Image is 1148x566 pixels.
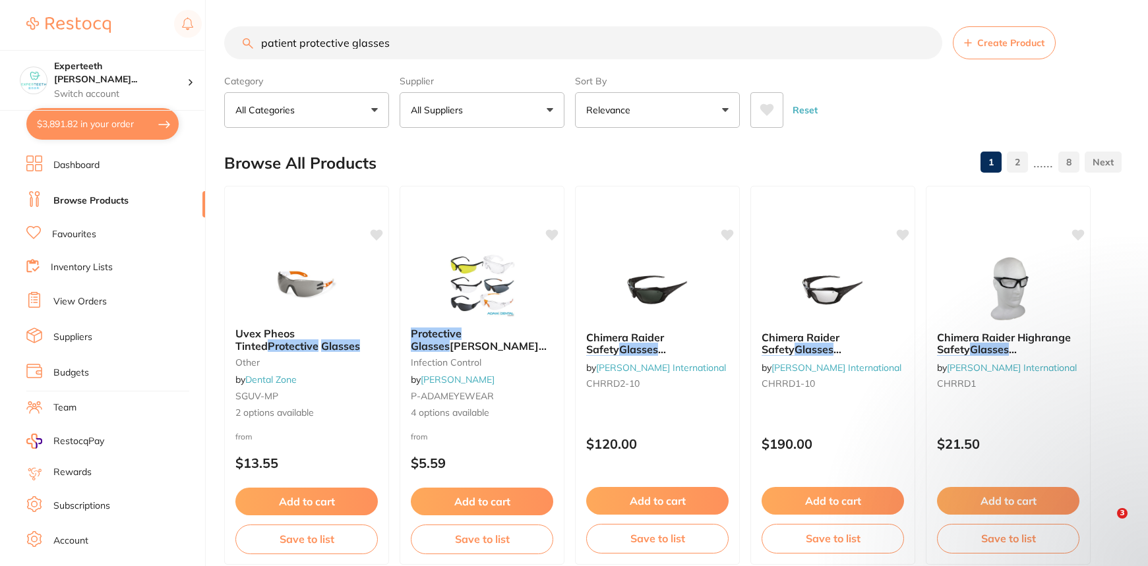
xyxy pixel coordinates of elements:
span: by [586,362,726,374]
button: Reset [789,92,822,128]
a: Inventory Lists [51,261,113,274]
a: Favourites [52,228,96,241]
button: Relevance [575,92,740,128]
span: Wear, Smoke Lens, Anti-Fog Anti-Scratch Polycarbonate, 10 per Box [586,355,726,393]
a: 1 [981,149,1002,175]
span: 4 options available [411,407,553,420]
button: Create Product [953,26,1056,59]
span: 3 [1117,508,1128,519]
a: View Orders [53,295,107,308]
a: [PERSON_NAME] International [596,362,726,374]
p: $5.59 [411,455,553,470]
span: from [235,432,253,441]
a: Budgets [53,366,89,380]
label: Sort By [575,75,740,87]
b: Chimera Raider Safety Glasses Protective Wear, Clear Lens, Anti-Fog Anti-Scratch Polycarbonate, 1... [762,331,904,356]
b: Uvex Pheos Tinted Protective Glasses [235,327,378,352]
button: Add to cart [586,487,729,515]
button: Save to list [586,524,729,553]
a: Subscriptions [53,499,110,513]
span: RestocqPay [53,435,104,448]
iframe: Intercom notifications message [878,244,1141,530]
img: RestocqPay [26,434,42,449]
iframe: Intercom live chat [1090,508,1122,540]
a: Dental Zone [245,374,297,385]
span: CHRRD1-10 [762,378,815,389]
h2: Browse All Products [224,154,377,173]
em: Protective [411,327,462,340]
button: $3,891.82 in your order [26,108,179,140]
small: infection control [411,357,553,368]
b: Protective Glasses Adam Eyewear [411,327,553,352]
button: Add to cart [762,487,904,515]
img: Restocq Logo [26,17,111,33]
label: Supplier [400,75,564,87]
a: 8 [1058,149,1079,175]
em: Glasses [411,339,450,353]
p: $120.00 [586,436,729,451]
em: Protective [586,355,637,368]
em: Glasses [619,343,658,356]
a: Dashboard [53,159,100,172]
p: All Suppliers [411,103,468,117]
a: Browse Products [53,194,129,208]
p: ...... [1033,155,1053,170]
img: Chimera Raider Safety Glasses Protective Wear, Smoke Lens, Anti-Fog Anti-Scratch Polycarbonate, 1... [615,255,700,321]
p: Relevance [586,103,636,117]
span: by [762,362,901,374]
span: from [411,432,428,441]
button: Add to cart [235,488,378,515]
span: Create Product [977,38,1044,48]
span: CHRRD2-10 [586,378,640,389]
img: Uvex Pheos Tinted Protective Glasses [264,251,349,317]
a: [PERSON_NAME] International [771,362,901,374]
h4: Experteeth Eastwood West [54,60,187,86]
em: Glasses [795,343,833,356]
a: 2 [1007,149,1028,175]
label: Category [224,75,389,87]
span: 2 options available [235,407,378,420]
span: SGUV-MP [235,390,278,402]
p: Switch account [54,88,187,101]
button: Save to list [762,524,904,553]
button: Save to list [937,524,1079,553]
p: $13.55 [235,455,378,470]
span: Chimera Raider Safety [586,331,664,356]
span: by [235,374,297,385]
span: by [411,374,495,385]
span: [PERSON_NAME] Eyewear [411,339,547,364]
p: All Categories [235,103,300,117]
img: Experteeth Eastwood West [20,67,47,94]
span: P-ADAMEYEWEAR [411,390,494,402]
em: Glasses [321,339,360,353]
button: Save to list [235,524,378,553]
img: Chimera Raider Safety Glasses Protective Wear, Clear Lens, Anti-Fog Anti-Scratch Polycarbonate, 1... [790,255,876,321]
img: Protective Glasses Adam Eyewear [439,251,525,317]
b: Chimera Raider Safety Glasses Protective Wear, Smoke Lens, Anti-Fog Anti-Scratch Polycarbonate, 1... [586,331,729,356]
a: Account [53,534,88,548]
em: Protective [762,355,812,368]
button: Save to list [411,524,553,553]
span: Chimera Raider Safety [762,331,839,356]
p: $190.00 [762,436,904,451]
button: Add to cart [411,488,553,515]
a: Team [53,401,76,414]
button: All Categories [224,92,389,128]
a: Rewards [53,466,92,479]
a: Suppliers [53,331,92,344]
button: All Suppliers [400,92,564,128]
a: RestocqPay [26,434,104,449]
small: other [235,357,378,368]
span: Wear, Clear Lens, Anti-Fog Anti-Scratch Polycarbonate, 10 per Box [762,355,901,393]
em: Protective [268,339,318,353]
a: Restocq Logo [26,10,111,40]
input: Search Products [224,26,942,59]
a: [PERSON_NAME] [421,374,495,385]
span: Uvex Pheos Tinted [235,327,295,352]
